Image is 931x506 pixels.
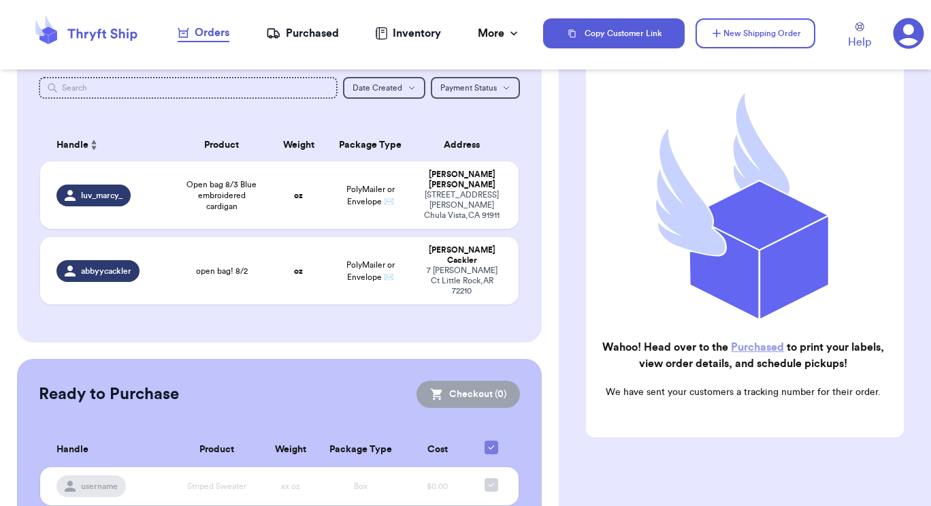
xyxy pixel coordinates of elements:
[318,432,402,467] th: Package Type
[81,481,118,492] span: username
[413,129,519,161] th: Address
[196,266,248,276] span: open bag! 8/2
[294,267,303,275] strong: oz
[731,342,784,353] a: Purchased
[478,25,521,42] div: More
[39,77,338,99] input: Search
[56,138,88,153] span: Handle
[421,190,502,221] div: [STREET_ADDRESS][PERSON_NAME] Chula Vista , CA 91911
[427,482,448,490] span: $0.00
[178,25,229,41] div: Orders
[597,385,890,399] p: We have sent your customers a tracking number for their order.
[346,261,395,281] span: PolyMailer or Envelope ✉️
[343,77,425,99] button: Date Created
[269,129,327,161] th: Weight
[266,25,339,42] a: Purchased
[294,191,303,200] strong: oz
[696,18,815,48] button: New Shipping Order
[421,266,502,296] div: 7 [PERSON_NAME] Ct Little Rock , AR 72210
[431,77,520,99] button: Payment Status
[81,266,131,276] span: abbyycackler
[421,170,502,190] div: [PERSON_NAME] [PERSON_NAME]
[848,22,871,50] a: Help
[543,18,685,48] button: Copy Customer Link
[281,482,300,490] span: xx oz
[56,443,88,457] span: Handle
[170,432,263,467] th: Product
[182,179,262,212] span: Open bag 8/3 Blue embroidered cardigan
[848,34,871,50] span: Help
[88,137,99,153] button: Sort ascending
[327,129,414,161] th: Package Type
[402,432,472,467] th: Cost
[263,432,318,467] th: Weight
[375,25,441,42] a: Inventory
[353,84,402,92] span: Date Created
[81,190,122,201] span: luv_marcy_
[893,18,924,49] a: 3
[354,482,367,490] span: Box
[416,381,520,408] button: Checkout (0)
[597,339,890,372] h2: Wahoo! Head over to the to print your labels, view order details, and schedule pickups!
[187,482,246,490] span: Striped Sweater
[178,25,229,42] a: Orders
[440,84,497,92] span: Payment Status
[174,129,270,161] th: Product
[346,185,395,206] span: PolyMailer or Envelope ✉️
[39,383,179,405] h2: Ready to Purchase
[421,245,502,266] div: [PERSON_NAME] Cackler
